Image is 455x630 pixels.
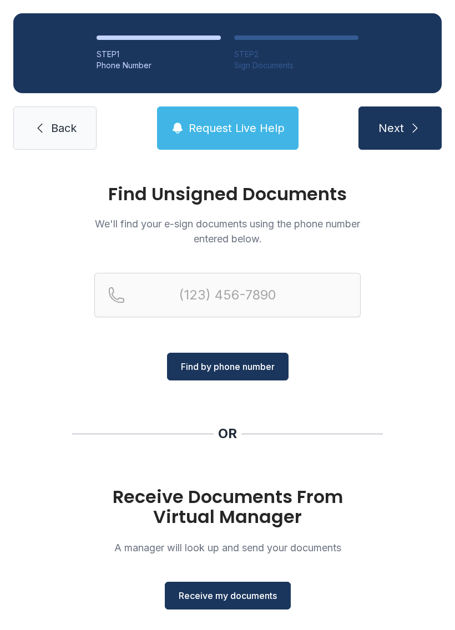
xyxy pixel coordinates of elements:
[51,120,77,136] span: Back
[94,540,361,555] p: A manager will look up and send your documents
[94,185,361,203] h1: Find Unsigned Documents
[94,487,361,527] h1: Receive Documents From Virtual Manager
[97,60,221,71] div: Phone Number
[234,60,358,71] div: Sign Documents
[94,216,361,246] p: We'll find your e-sign documents using the phone number entered below.
[97,49,221,60] div: STEP 1
[179,589,277,602] span: Receive my documents
[181,360,275,373] span: Find by phone number
[189,120,285,136] span: Request Live Help
[234,49,358,60] div: STEP 2
[378,120,404,136] span: Next
[94,273,361,317] input: Reservation phone number
[218,425,237,443] div: OR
